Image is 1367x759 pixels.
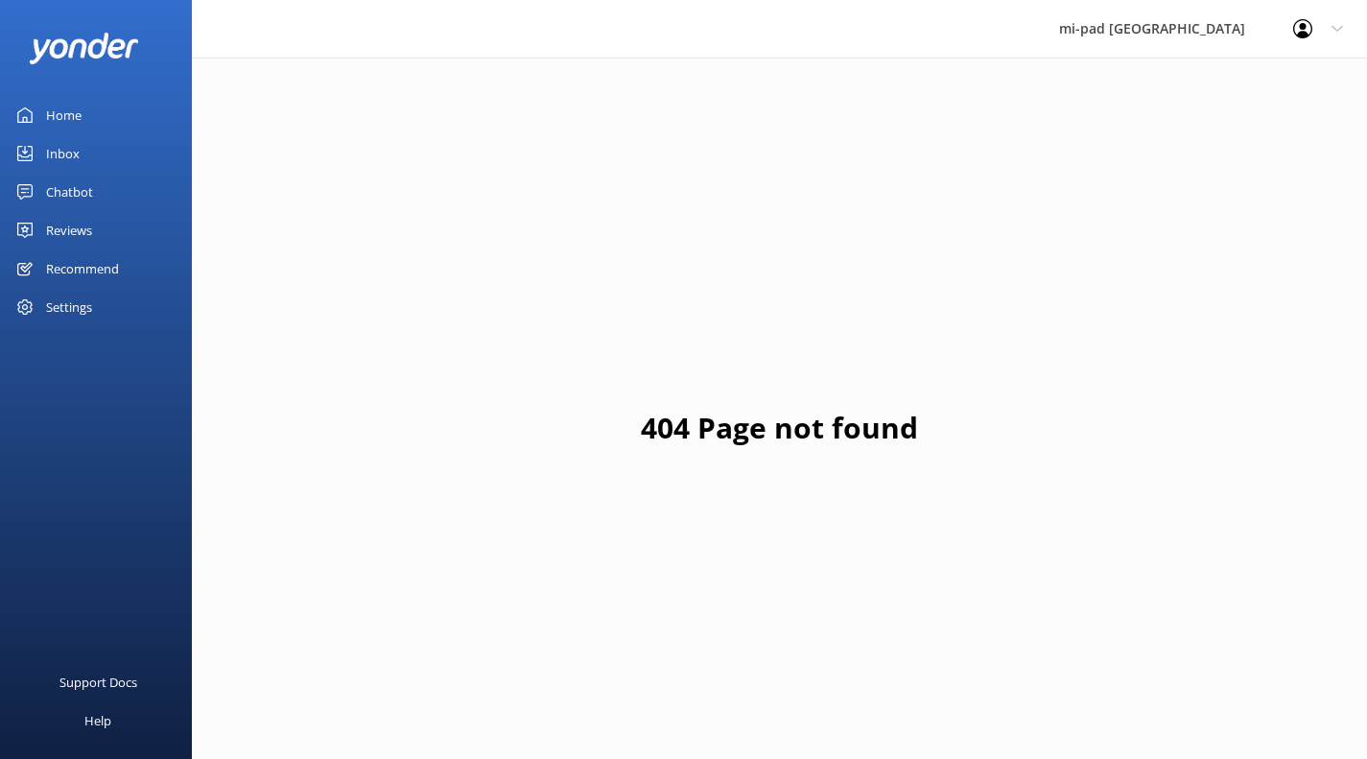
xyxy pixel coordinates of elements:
[46,173,93,211] div: Chatbot
[46,134,80,173] div: Inbox
[46,211,92,249] div: Reviews
[46,249,119,288] div: Recommend
[84,701,111,740] div: Help
[641,405,918,451] h1: 404 Page not found
[46,96,82,134] div: Home
[29,33,139,64] img: yonder-white-logo.png
[46,288,92,326] div: Settings
[59,663,137,701] div: Support Docs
